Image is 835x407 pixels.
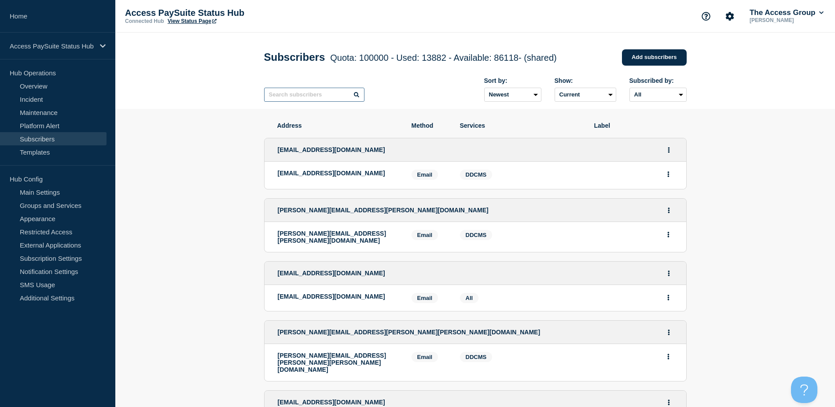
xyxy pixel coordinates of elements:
iframe: Help Scout Beacon - Open [791,377,817,403]
p: [EMAIL_ADDRESS][DOMAIN_NAME] [278,293,398,300]
button: Account settings [721,7,739,26]
a: View Status Page [168,18,217,24]
button: Actions [663,291,674,304]
span: DDCMS [466,232,487,238]
span: All [466,295,473,301]
input: Search subscribers [264,88,364,102]
span: Quota: 100000 - Used: 13882 - Available: 86118 - (shared) [330,53,556,63]
span: Email [412,293,438,303]
span: DDCMS [466,171,487,178]
span: [EMAIL_ADDRESS][DOMAIN_NAME] [278,146,385,153]
p: Access PaySuite Status Hub [10,42,94,50]
h1: Subscribers [264,51,557,63]
span: [EMAIL_ADDRESS][DOMAIN_NAME] [278,270,385,277]
span: Email [412,230,438,240]
select: Subscribed by [629,88,687,102]
span: Label [594,122,673,129]
div: Show: [555,77,616,84]
span: Email [412,352,438,362]
button: Actions [663,266,674,280]
button: Actions [663,167,674,181]
span: [EMAIL_ADDRESS][DOMAIN_NAME] [278,399,385,406]
p: Connected Hub [125,18,164,24]
button: Actions [663,326,674,339]
p: Access PaySuite Status Hub [125,8,301,18]
span: Address [277,122,398,129]
span: Email [412,170,438,180]
select: Deleted [555,88,616,102]
button: Actions [663,350,674,363]
button: Support [697,7,715,26]
button: The Access Group [748,8,825,17]
p: [PERSON_NAME][EMAIL_ADDRESS][PERSON_NAME][DOMAIN_NAME] [278,230,398,244]
div: Subscribed by: [629,77,687,84]
span: Method [412,122,447,129]
p: [PERSON_NAME][EMAIL_ADDRESS][PERSON_NAME][PERSON_NAME][DOMAIN_NAME] [278,352,398,373]
select: Sort by [484,88,541,102]
span: [PERSON_NAME][EMAIL_ADDRESS][PERSON_NAME][DOMAIN_NAME] [278,207,489,214]
span: [PERSON_NAME][EMAIL_ADDRESS][PERSON_NAME][PERSON_NAME][DOMAIN_NAME] [278,329,541,336]
button: Actions [663,203,674,217]
a: Add subscribers [622,49,687,66]
button: Actions [663,143,674,157]
p: [EMAIL_ADDRESS][DOMAIN_NAME] [278,170,398,177]
button: Actions [663,228,674,241]
p: [PERSON_NAME] [748,17,825,23]
span: DDCMS [466,354,487,360]
span: Services [460,122,581,129]
div: Sort by: [484,77,541,84]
